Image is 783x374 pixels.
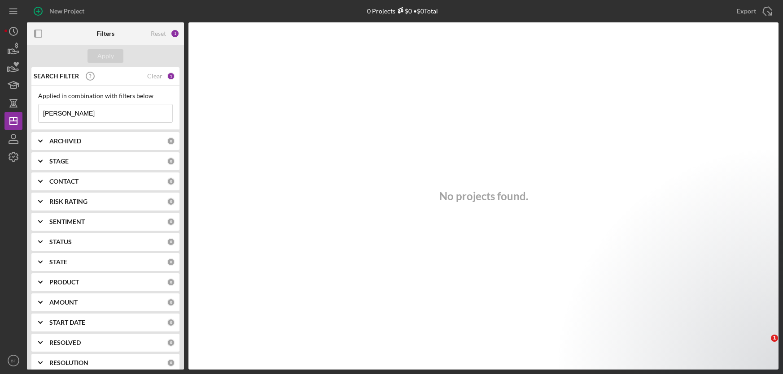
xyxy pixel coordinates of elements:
[96,30,114,37] b: Filters
[151,30,166,37] div: Reset
[167,157,175,165] div: 0
[49,218,85,225] b: SENTIMENT
[27,2,93,20] button: New Project
[49,299,78,306] b: AMOUNT
[87,49,123,63] button: Apply
[49,238,72,245] b: STATUS
[49,339,81,346] b: RESOLVED
[367,7,438,15] div: 0 Projects • $0 Total
[49,178,79,185] b: CONTACT
[38,92,173,99] div: Applied in combination with filters below
[167,359,175,367] div: 0
[167,218,175,226] div: 0
[49,258,67,266] b: STATE
[167,238,175,246] div: 0
[49,359,88,366] b: RESOLUTION
[167,298,175,306] div: 0
[49,2,84,20] div: New Project
[167,72,175,80] div: 1
[49,198,87,205] b: RISK RATING
[167,278,175,286] div: 0
[49,138,81,145] b: ARCHIVED
[49,279,79,286] b: PRODUCT
[11,358,16,363] text: BT
[34,73,79,80] b: SEARCH FILTER
[395,7,412,15] div: $0
[167,339,175,347] div: 0
[147,73,162,80] div: Clear
[737,2,756,20] div: Export
[167,177,175,185] div: 0
[4,352,22,370] button: BT
[439,190,528,202] h3: No projects found.
[752,335,774,356] iframe: Intercom live chat
[167,137,175,145] div: 0
[167,198,175,206] div: 0
[49,158,69,165] b: STAGE
[171,29,179,38] div: 1
[771,335,778,342] span: 1
[49,319,85,326] b: START DATE
[97,49,114,63] div: Apply
[167,258,175,266] div: 0
[167,318,175,327] div: 0
[728,2,779,20] button: Export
